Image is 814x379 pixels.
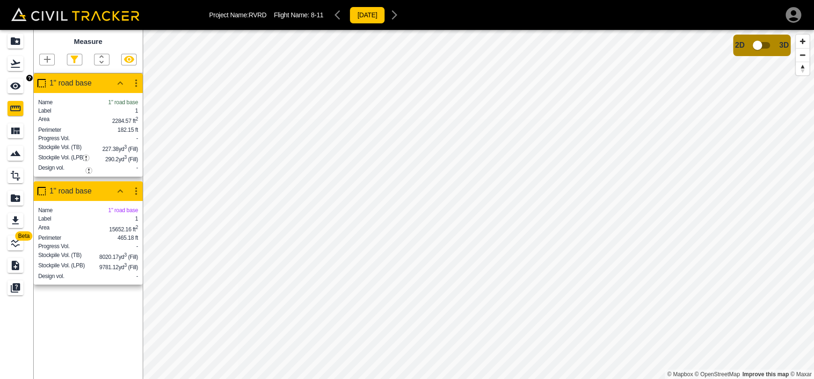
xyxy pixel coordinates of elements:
a: Map feedback [742,371,789,378]
p: Project Name: RVRD [209,11,267,19]
img: Civil Tracker [11,7,139,21]
a: Mapbox [667,371,693,378]
a: Maxar [790,371,812,378]
a: OpenStreetMap [695,371,740,378]
button: Zoom in [796,35,809,48]
button: [DATE] [349,7,385,24]
span: 2D [735,41,744,50]
p: Flight Name: [274,11,324,19]
button: Reset bearing to north [796,62,809,75]
button: Zoom out [796,48,809,62]
span: 3D [779,41,789,50]
span: 8-11 [311,11,324,19]
canvas: Map [143,30,814,379]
